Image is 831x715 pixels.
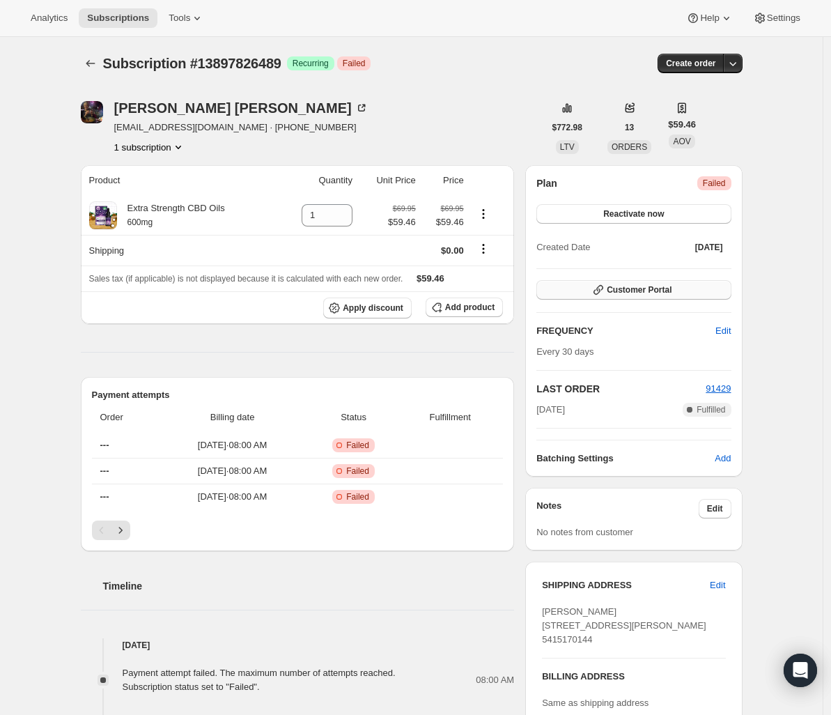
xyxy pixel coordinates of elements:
[310,410,397,424] span: Status
[700,13,719,24] span: Help
[441,204,464,213] small: $69.95
[560,142,575,152] span: LTV
[707,503,723,514] span: Edit
[117,201,225,229] div: Extra Strength CBD Oils
[542,606,706,645] span: [PERSON_NAME] [STREET_ADDRESS][PERSON_NAME] 5415170144
[81,101,103,123] span: Tiffany Steiner
[678,8,741,28] button: Help
[542,670,725,684] h3: BILLING ADDRESS
[607,284,671,295] span: Customer Portal
[745,8,809,28] button: Settings
[476,673,514,687] span: 08:00 AM
[536,240,590,254] span: Created Date
[707,320,739,342] button: Edit
[114,121,368,134] span: [EMAIL_ADDRESS][DOMAIN_NAME] · [PHONE_NUMBER]
[542,698,649,708] span: Same as shipping address
[542,578,710,592] h3: SHIPPING ADDRESS
[687,238,731,257] button: [DATE]
[544,118,591,137] button: $772.98
[706,383,731,394] a: 91429
[123,666,396,694] div: Payment attempt failed. The maximum number of attempts reached. Subscription status set to "Failed".
[357,165,420,196] th: Unit Price
[625,122,634,133] span: 13
[536,324,715,338] h2: FREQUENCY
[346,491,369,502] span: Failed
[100,440,109,450] span: ---
[89,274,403,284] span: Sales tax (if applicable) is not displayed because it is calculated with each new order.
[536,452,715,466] h6: Batching Settings
[346,440,369,451] span: Failed
[658,54,724,73] button: Create order
[536,499,699,518] h3: Notes
[405,410,495,424] span: Fulfillment
[536,280,731,300] button: Customer Portal
[92,402,160,433] th: Order
[441,245,464,256] span: $0.00
[81,54,100,73] button: Subscriptions
[103,56,281,71] span: Subscription #13897826489
[767,13,800,24] span: Settings
[111,521,130,540] button: Next
[163,490,302,504] span: [DATE] · 08:00 AM
[92,521,504,540] nav: Pagination
[278,165,357,196] th: Quantity
[536,176,557,190] h2: Plan
[603,208,664,220] span: Reactivate now
[710,578,725,592] span: Edit
[715,452,731,466] span: Add
[699,499,731,518] button: Edit
[472,206,495,222] button: Product actions
[81,235,278,266] th: Shipping
[536,346,593,357] span: Every 30 days
[536,403,565,417] span: [DATE]
[784,654,817,687] div: Open Intercom Messenger
[89,201,117,229] img: product img
[695,242,723,253] span: [DATE]
[417,273,444,284] span: $59.46
[127,217,153,227] small: 600mg
[87,13,149,24] span: Subscriptions
[472,241,495,256] button: Shipping actions
[92,388,504,402] h2: Payment attempts
[616,118,642,137] button: 13
[445,302,495,313] span: Add product
[323,298,412,318] button: Apply discount
[426,298,503,317] button: Add product
[388,215,416,229] span: $59.46
[293,58,329,69] span: Recurring
[668,118,696,132] span: $59.46
[163,438,302,452] span: [DATE] · 08:00 AM
[31,13,68,24] span: Analytics
[81,165,278,196] th: Product
[100,466,109,476] span: ---
[612,142,647,152] span: ORDERS
[715,324,731,338] span: Edit
[160,8,212,28] button: Tools
[343,58,366,69] span: Failed
[701,574,733,597] button: Edit
[114,101,368,115] div: [PERSON_NAME] [PERSON_NAME]
[163,410,302,424] span: Billing date
[536,382,706,396] h2: LAST ORDER
[81,638,515,652] h4: [DATE]
[100,491,109,502] span: ---
[343,302,403,314] span: Apply discount
[536,527,633,537] span: No notes from customer
[393,204,416,213] small: $69.95
[163,464,302,478] span: [DATE] · 08:00 AM
[697,404,725,415] span: Fulfilled
[703,178,726,189] span: Failed
[706,382,731,396] button: 91429
[79,8,157,28] button: Subscriptions
[424,215,464,229] span: $59.46
[552,122,582,133] span: $772.98
[420,165,468,196] th: Price
[114,140,185,154] button: Product actions
[346,466,369,477] span: Failed
[169,13,190,24] span: Tools
[22,8,76,28] button: Analytics
[536,204,731,224] button: Reactivate now
[706,447,739,470] button: Add
[103,579,515,593] h2: Timeline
